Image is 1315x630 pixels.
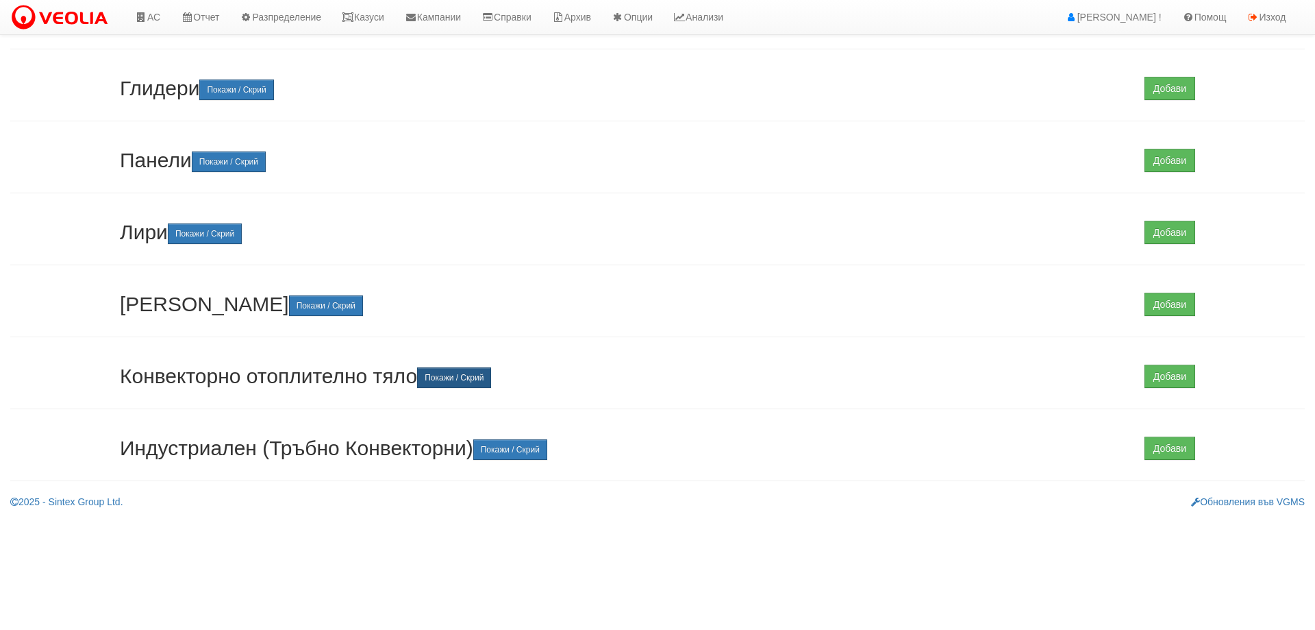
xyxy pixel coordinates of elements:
a: Добави [1144,365,1195,388]
a: Добави [1144,293,1195,316]
a: Обновления във VGMS [1191,496,1305,507]
h2: Панели [120,149,1195,172]
h2: Глидери [120,77,1195,100]
button: Покажи / Скрий [168,223,242,244]
h2: [PERSON_NAME] [120,293,1195,316]
img: VeoliaLogo.png [10,3,114,32]
a: Добави [1144,77,1195,100]
button: Покажи / Скрий [192,152,266,172]
button: Покажи / Скрий [473,439,547,460]
h2: Лири [120,221,1195,244]
a: Добави [1144,221,1195,244]
a: 2025 - Sintex Group Ltd. [10,496,123,507]
a: Добави [1144,437,1195,460]
button: Покажи / Скрий [289,295,363,316]
h2: Конвекторно отоплително тяло [120,365,1195,388]
a: Добави [1144,149,1195,172]
button: Покажи / Скрий [417,367,491,388]
button: Покажи / Скрий [199,80,273,100]
h2: Индустриален (Тръбно Конвекторни) [120,437,1195,460]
